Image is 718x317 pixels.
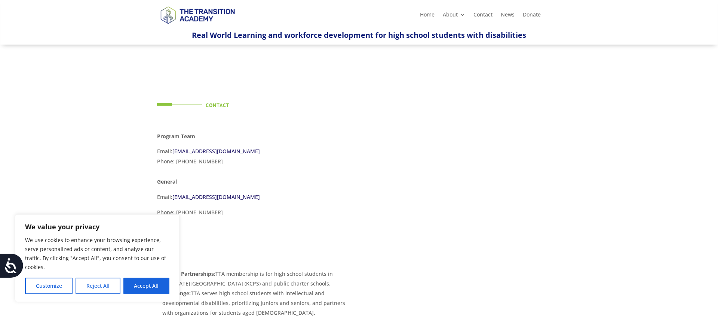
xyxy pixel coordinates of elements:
p: FAQs [157,259,348,269]
p: We use cookies to enhance your browsing experience, serve personalized ads or content, and analyz... [25,236,169,272]
a: About [443,12,465,20]
li: TTA membership is for high school students in [US_STATE][GEOGRAPHIC_DATA] (KCPS) and public chart... [162,269,348,289]
p: We value your privacy [25,222,169,231]
button: Accept All [123,278,169,294]
a: Contact [473,12,493,20]
img: TTA Brand_TTA Primary Logo_Horizontal_Light BG [157,1,238,28]
p: Email: Phone: [PHONE_NUMBER] [157,147,348,172]
a: [EMAIL_ADDRESS][DOMAIN_NAME] [172,148,260,155]
strong: School Partnerships: [162,270,215,277]
strong: Program Team [157,133,195,140]
span: Real World Learning and workforce development for high school students with disabilities [192,30,526,40]
a: Logo-Noticias [157,22,238,30]
p: Email: [157,192,348,208]
button: Customize [25,278,73,294]
a: [EMAIL_ADDRESS][DOMAIN_NAME] [172,193,260,200]
a: Donate [523,12,541,20]
a: News [501,12,515,20]
button: Reject All [76,278,120,294]
h4: Contact [206,103,348,112]
p: Phone: [PHONE_NUMBER] [157,208,348,223]
strong: General [157,178,177,185]
iframe: TTA Newsletter Sign Up [370,85,561,272]
a: Home [420,12,435,20]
